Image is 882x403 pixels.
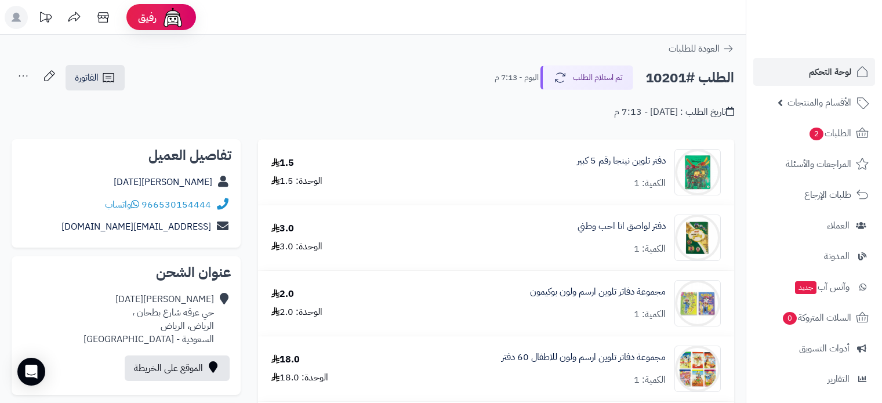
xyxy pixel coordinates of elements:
[827,371,850,387] span: التقارير
[271,306,322,319] div: الوحدة: 2.0
[114,175,212,189] a: [PERSON_NAME][DATE]
[75,71,99,85] span: الفاتورة
[753,242,875,270] a: المدونة
[161,6,184,29] img: ai-face.png
[786,156,851,172] span: المراجعات والأسئلة
[782,310,851,326] span: السلات المتروكة
[753,58,875,86] a: لوحة التحكم
[271,288,294,301] div: 2.0
[577,154,666,168] a: دفتر تلوين نينجا رقم 5 كبير
[66,65,125,90] a: الفاتورة
[125,355,230,381] a: الموقع على الخريطة
[753,273,875,301] a: وآتس آبجديد
[271,222,294,235] div: 3.0
[141,198,211,212] a: 966530154444
[799,340,850,357] span: أدوات التسويق
[21,266,231,279] h2: عنوان الشحن
[634,177,666,190] div: الكمية: 1
[540,66,633,90] button: تم استلام الطلب
[84,293,214,346] div: [PERSON_NAME][DATE] حي عرقه شارع بطحان ، الرياض، الرياض السعودية - [GEOGRAPHIC_DATA]
[675,346,720,392] img: 7ce29880-5688-4558-a27f-ced15625ff1a-90x90.jpeg
[787,95,851,111] span: الأقسام والمنتجات
[495,72,539,83] small: اليوم - 7:13 م
[753,150,875,178] a: المراجعات والأسئلة
[795,281,816,294] span: جديد
[675,280,720,326] img: 0ef17a3b-14f0-4904-b4fc-e5d7b0799475-90x90.jpg
[271,175,322,188] div: الوحدة: 1.5
[634,242,666,256] div: الكمية: 1
[502,351,666,364] a: مجموعة دفاتر تلوين ارسم ولون للاطفال 60 دفتر
[753,119,875,147] a: الطلبات2
[809,64,851,80] span: لوحة التحكم
[827,217,850,234] span: العملاء
[105,198,139,212] a: واتساب
[31,6,60,32] a: تحديثات المنصة
[530,285,666,299] a: مجموعة دفاتر تلوين ارسم ولون بوكيمون
[271,371,328,384] div: الوحدة: 18.0
[808,125,851,141] span: الطلبات
[824,248,850,264] span: المدونة
[578,220,666,233] a: دفتر لواصق انا احب وطني
[669,42,734,56] a: العودة للطلبات
[634,308,666,321] div: الكمية: 1
[753,365,875,393] a: التقارير
[138,10,157,24] span: رفيق
[645,66,734,90] h2: الطلب #10201
[271,157,294,170] div: 1.5
[271,240,322,253] div: الوحدة: 3.0
[753,335,875,362] a: أدوات التسويق
[804,187,851,203] span: طلبات الإرجاع
[753,304,875,332] a: السلات المتروكة0
[614,106,734,119] div: تاريخ الطلب : [DATE] - 7:13 م
[753,212,875,239] a: العملاء
[753,181,875,209] a: طلبات الإرجاع
[21,148,231,162] h2: تفاصيل العميل
[783,312,797,325] span: 0
[794,279,850,295] span: وآتس آب
[810,128,823,140] span: 2
[669,42,720,56] span: العودة للطلبات
[17,358,45,386] div: Open Intercom Messenger
[271,353,300,366] div: 18.0
[634,373,666,387] div: الكمية: 1
[675,149,720,195] img: 93-90x90.jpg
[61,220,211,234] a: [EMAIL_ADDRESS][DOMAIN_NAME]
[675,215,720,261] img: 0-900-0-90x90.png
